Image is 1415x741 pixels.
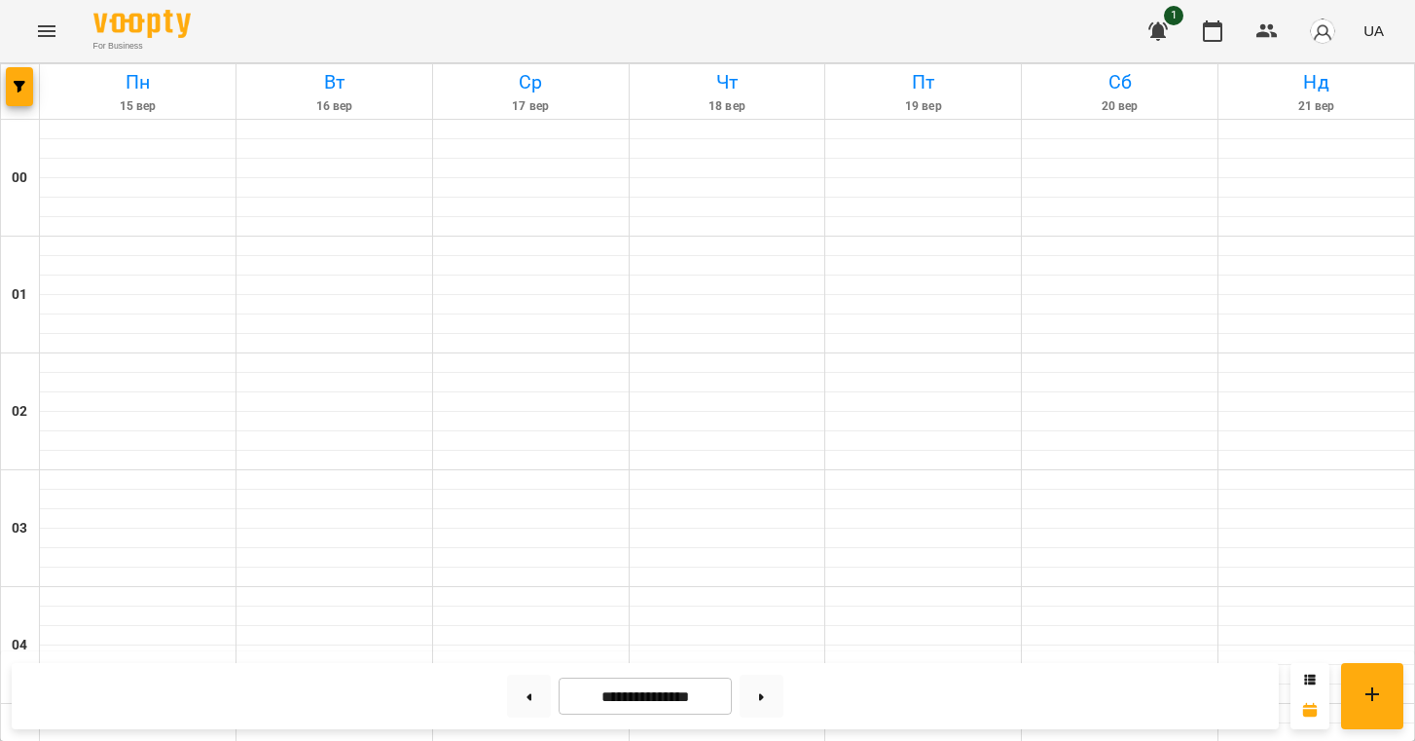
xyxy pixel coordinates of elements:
[1025,97,1215,116] h6: 20 вер
[633,67,822,97] h6: Чт
[93,10,191,38] img: Voopty Logo
[1164,6,1183,25] span: 1
[239,97,429,116] h6: 16 вер
[23,8,70,55] button: Menu
[1221,67,1411,97] h6: Нд
[43,67,233,97] h6: Пн
[1363,20,1384,41] span: UA
[828,67,1018,97] h6: Пт
[1309,18,1336,45] img: avatar_s.png
[12,401,27,423] h6: 02
[12,284,27,306] h6: 01
[12,635,27,656] h6: 04
[1356,13,1392,49] button: UA
[828,97,1018,116] h6: 19 вер
[633,97,822,116] h6: 18 вер
[1025,67,1215,97] h6: Сб
[12,167,27,189] h6: 00
[43,97,233,116] h6: 15 вер
[436,67,626,97] h6: Ср
[1221,97,1411,116] h6: 21 вер
[12,518,27,539] h6: 03
[436,97,626,116] h6: 17 вер
[239,67,429,97] h6: Вт
[93,40,191,53] span: For Business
